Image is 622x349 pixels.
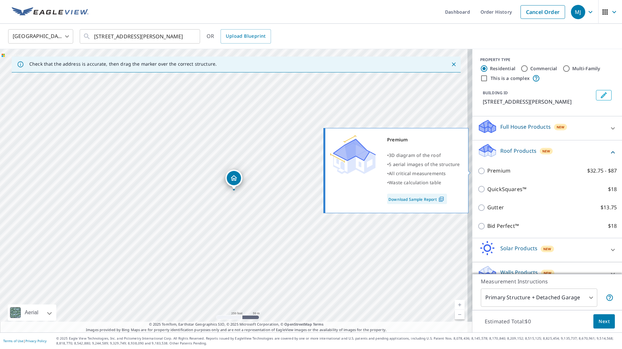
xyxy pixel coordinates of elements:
[521,5,565,19] a: Cancel Order
[149,322,324,327] span: © 2025 TomTom, Earthstar Geographics SIO, © 2025 Microsoft Corporation, ©
[450,60,458,69] button: Close
[389,161,460,167] span: 5 aerial images of the structure
[478,241,617,259] div: Solar ProductsNew
[487,203,504,212] p: Gutter
[8,27,73,45] div: [GEOGRAPHIC_DATA]
[587,167,617,175] p: $32.75 - $87
[478,265,617,283] div: Walls ProductsNew
[481,278,614,285] p: Measurement Instructions
[225,170,242,190] div: Dropped pin, building 1, Residential property, 145 Walker St Forest City, NC 28043
[500,123,551,131] p: Full House Products
[593,314,615,329] button: Next
[478,143,617,162] div: Roof ProductsNew
[491,75,530,82] label: This is a complex
[389,170,446,176] span: All critical measurements
[387,135,460,144] div: Premium
[543,246,551,252] span: New
[500,147,536,155] p: Roof Products
[387,194,447,204] a: Download Sample Report
[94,27,187,45] input: Search by address or latitude-longitude
[481,289,597,307] div: Primary Structure + Detached Garage
[478,119,617,137] div: Full House ProductsNew
[387,169,460,178] div: •
[221,29,271,44] a: Upload Blueprint
[207,29,271,44] div: OR
[530,65,557,72] label: Commercial
[542,149,550,154] span: New
[487,185,526,193] p: QuickSquares™
[387,151,460,160] div: •
[12,7,88,17] img: EV Logo
[608,185,617,193] p: $18
[56,336,619,346] p: © 2025 Eagle View Technologies, Inc. and Pictometry International Corp. All Rights Reserved. Repo...
[8,304,56,321] div: Aerial
[608,222,617,230] p: $18
[480,314,536,329] p: Estimated Total: $0
[544,270,552,276] span: New
[25,339,47,343] a: Privacy Policy
[313,322,324,327] a: Terms
[487,167,510,175] p: Premium
[389,179,441,186] span: Waste calculation table
[596,90,612,100] button: Edit building 1
[557,124,565,130] span: New
[3,339,23,343] a: Terms of Use
[389,152,441,158] span: 3D diagram of the roof
[483,90,508,96] p: BUILDING ID
[500,244,537,252] p: Solar Products
[490,65,515,72] label: Residential
[480,57,614,63] div: PROPERTY TYPE
[29,61,217,67] p: Check that the address is accurate, then drag the marker over the correct structure.
[455,300,465,310] a: Current Level 17, Zoom In
[571,5,585,19] div: MJ
[437,196,446,202] img: Pdf Icon
[330,135,376,174] img: Premium
[483,98,593,106] p: [STREET_ADDRESS][PERSON_NAME]
[601,203,617,212] p: $13.75
[23,304,40,321] div: Aerial
[3,339,47,343] p: |
[387,178,460,187] div: •
[387,160,460,169] div: •
[487,222,519,230] p: Bid Perfect™
[572,65,601,72] label: Multi-Family
[226,32,265,40] span: Upload Blueprint
[284,322,312,327] a: OpenStreetMap
[606,294,614,302] span: Your report will include the primary structure and a detached garage if one exists.
[500,268,538,276] p: Walls Products
[455,310,465,319] a: Current Level 17, Zoom Out
[599,317,610,326] span: Next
